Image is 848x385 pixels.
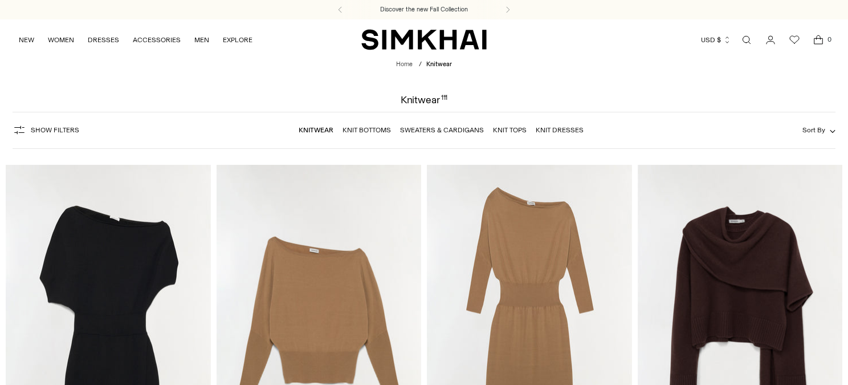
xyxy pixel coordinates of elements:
nav: breadcrumbs [396,60,452,70]
button: Show Filters [13,121,79,139]
a: Open cart modal [807,29,830,51]
a: MEN [194,27,209,52]
a: Open search modal [735,29,758,51]
a: Knitwear [299,126,333,134]
h1: Knitwear [401,95,448,105]
span: 0 [824,34,834,44]
a: Sweaters & Cardigans [400,126,484,134]
div: 111 [441,95,448,105]
button: Sort By [802,124,835,136]
a: SIMKHAI [361,29,487,51]
span: Sort By [802,126,825,134]
a: Discover the new Fall Collection [380,5,468,14]
a: Wishlist [783,29,806,51]
a: WOMEN [48,27,74,52]
a: Home [396,60,413,68]
button: USD $ [701,27,731,52]
a: Knit Dresses [536,126,584,134]
span: Knitwear [426,60,452,68]
div: / [419,60,422,70]
a: NEW [19,27,34,52]
a: ACCESSORIES [133,27,181,52]
a: Knit Tops [493,126,527,134]
span: Show Filters [31,126,79,134]
a: EXPLORE [223,27,252,52]
a: DRESSES [88,27,119,52]
a: Knit Bottoms [343,126,391,134]
nav: Linked collections [299,118,584,142]
a: Go to the account page [759,29,782,51]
